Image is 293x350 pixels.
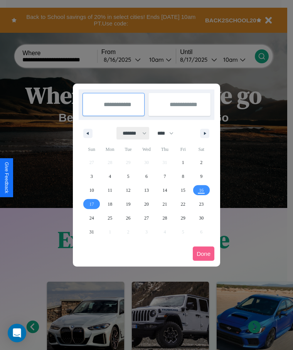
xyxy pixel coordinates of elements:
button: 27 [137,211,155,225]
span: 28 [162,211,167,225]
span: Mon [101,143,119,156]
span: Wed [137,143,155,156]
button: 3 [83,169,101,183]
span: 19 [126,197,131,211]
button: Done [193,247,214,261]
button: 30 [192,211,210,225]
span: Sat [192,143,210,156]
button: 7 [156,169,174,183]
span: 12 [126,183,131,197]
span: 27 [144,211,149,225]
span: 2 [200,156,202,169]
button: 2 [192,156,210,169]
span: 15 [181,183,185,197]
span: 6 [145,169,148,183]
button: 1 [174,156,192,169]
span: 3 [91,169,93,183]
button: 28 [156,211,174,225]
span: 14 [162,183,167,197]
button: 9 [192,169,210,183]
span: 29 [181,211,185,225]
span: 11 [108,183,112,197]
button: 31 [83,225,101,239]
button: 18 [101,197,119,211]
button: 11 [101,183,119,197]
span: Sun [83,143,101,156]
button: 16 [192,183,210,197]
button: 13 [137,183,155,197]
span: 26 [126,211,131,225]
span: 4 [109,169,111,183]
span: 30 [199,211,204,225]
button: 29 [174,211,192,225]
button: 24 [83,211,101,225]
span: 24 [89,211,94,225]
button: 26 [119,211,137,225]
button: 8 [174,169,192,183]
button: 19 [119,197,137,211]
span: 17 [89,197,94,211]
span: 10 [89,183,94,197]
button: 25 [101,211,119,225]
span: 5 [127,169,130,183]
button: 10 [83,183,101,197]
div: Open Intercom Messenger [8,324,26,342]
button: 14 [156,183,174,197]
button: 21 [156,197,174,211]
span: 9 [200,169,202,183]
span: 13 [144,183,149,197]
span: 7 [163,169,166,183]
span: 31 [89,225,94,239]
div: Give Feedback [4,162,9,193]
button: 12 [119,183,137,197]
button: 23 [192,197,210,211]
span: 21 [162,197,167,211]
button: 4 [101,169,119,183]
span: Tue [119,143,137,156]
button: 5 [119,169,137,183]
span: 1 [182,156,184,169]
span: Fri [174,143,192,156]
span: 23 [199,197,204,211]
span: 16 [199,183,204,197]
span: 20 [144,197,149,211]
button: 6 [137,169,155,183]
span: Thu [156,143,174,156]
span: 25 [108,211,112,225]
button: 20 [137,197,155,211]
span: 18 [108,197,112,211]
button: 22 [174,197,192,211]
button: 15 [174,183,192,197]
span: 22 [181,197,185,211]
button: 17 [83,197,101,211]
span: 8 [182,169,184,183]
